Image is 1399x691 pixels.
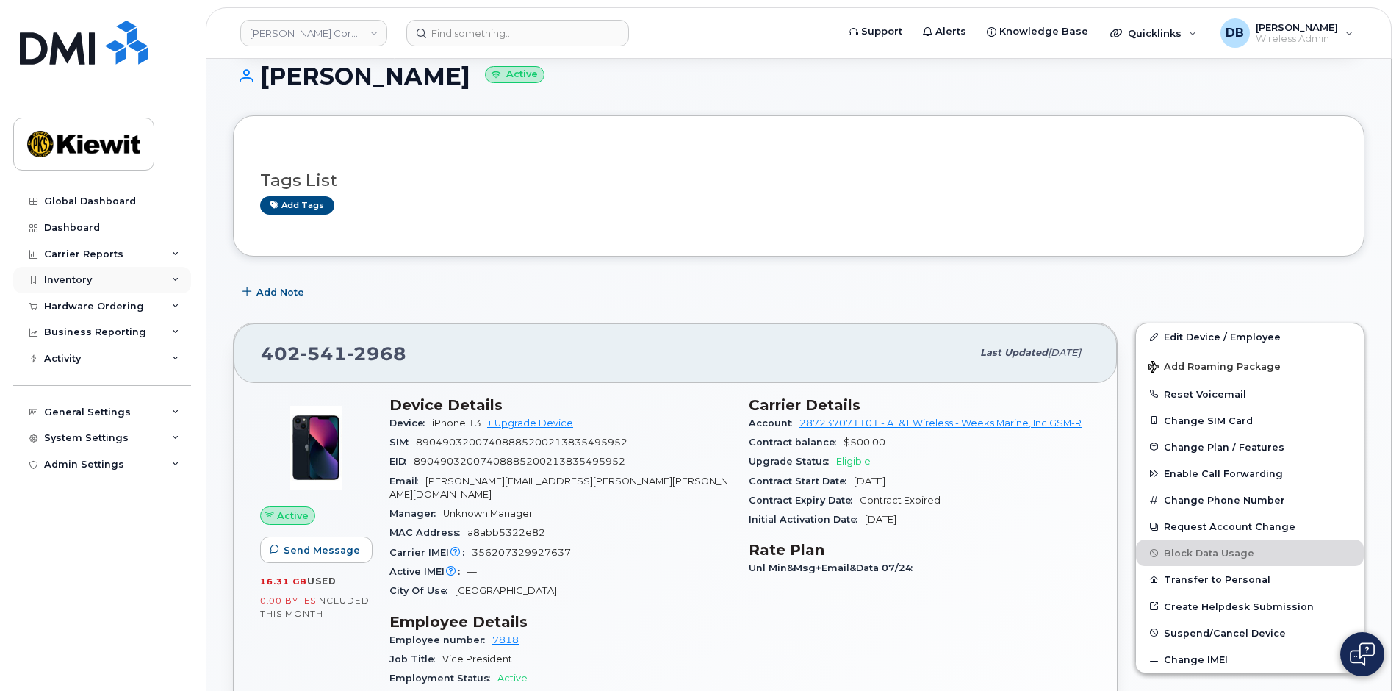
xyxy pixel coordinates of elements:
span: Active IMEI [389,566,467,577]
span: Contract Expired [860,495,941,506]
a: Add tags [260,196,334,215]
span: 356207329927637 [472,547,571,558]
a: Support [838,17,913,46]
button: Request Account Change [1136,513,1364,540]
span: Email [389,476,425,487]
a: + Upgrade Device [487,418,573,429]
button: Send Message [260,537,373,563]
span: 2968 [347,343,406,365]
span: Last updated [980,347,1048,358]
span: Add Roaming Package [1148,361,1281,375]
span: used [307,576,337,587]
span: Change Plan / Features [1164,441,1284,452]
span: Employment Status [389,673,497,684]
div: Daniel Buffington [1210,18,1364,48]
span: [GEOGRAPHIC_DATA] [455,585,557,596]
span: Send Message [284,543,360,557]
span: Active [277,509,309,523]
a: 287237071101 - AT&T Wireless - Weeks Marine, Inc GSM-R [799,418,1082,429]
span: Suspend/Cancel Device [1164,627,1286,638]
span: Active [497,673,528,684]
span: Account [749,418,799,429]
span: a8abb5322e82 [467,527,545,538]
span: City Of Use [389,585,455,596]
span: Job Title [389,654,442,665]
span: MAC Address [389,527,467,538]
img: Open chat [1350,642,1375,666]
span: Knowledge Base [999,24,1088,39]
div: Quicklinks [1100,18,1207,48]
span: 16.31 GB [260,576,307,587]
span: Enable Call Forwarding [1164,468,1283,479]
span: Device [389,418,432,429]
span: [DATE] [1048,347,1081,358]
span: SIM [389,437,416,448]
button: Transfer to Personal [1136,566,1364,592]
small: Active [485,66,544,83]
span: iPhone 13 [432,418,481,429]
span: [DATE] [865,514,896,525]
span: Unknown Manager [443,508,533,519]
a: Kiewit Corporation [240,20,387,46]
span: 0.00 Bytes [260,595,316,606]
h3: Employee Details [389,613,731,631]
span: [PERSON_NAME][EMAIL_ADDRESS][PERSON_NAME][PERSON_NAME][DOMAIN_NAME] [389,476,728,500]
span: [PERSON_NAME] [1256,21,1338,33]
a: Knowledge Base [977,17,1098,46]
button: Block Data Usage [1136,540,1364,566]
a: Alerts [913,17,977,46]
span: Unl Min&Msg+Email&Data 07/24 [749,562,920,573]
input: Find something... [406,20,629,46]
span: DB [1226,24,1244,42]
span: 402 [261,343,406,365]
span: Initial Activation Date [749,514,865,525]
span: Upgrade Status [749,456,836,467]
button: Reset Voicemail [1136,381,1364,407]
span: Contract Expiry Date [749,495,860,506]
span: included this month [260,595,370,619]
span: Support [861,24,902,39]
button: Enable Call Forwarding [1136,460,1364,487]
span: Add Note [256,285,304,299]
span: — [467,566,477,577]
button: Add Roaming Package [1136,351,1364,381]
h3: Carrier Details [749,396,1090,414]
span: EID [389,456,414,467]
span: Manager [389,508,443,519]
a: Edit Device / Employee [1136,323,1364,350]
span: Wireless Admin [1256,33,1338,45]
span: [DATE] [854,476,885,487]
h3: Rate Plan [749,541,1090,559]
button: Suspend/Cancel Device [1136,620,1364,646]
span: Alerts [935,24,966,39]
button: Change SIM Card [1136,407,1364,434]
span: 541 [301,343,347,365]
span: Quicklinks [1128,27,1182,39]
button: Change Plan / Features [1136,434,1364,460]
span: 89049032007408885200213835495952 [414,456,625,467]
button: Change IMEI [1136,646,1364,673]
span: Vice President [442,654,512,665]
span: Eligible [836,456,871,467]
h3: Tags List [260,171,1337,190]
span: $500.00 [844,437,885,448]
span: Contract balance [749,437,844,448]
button: Add Note [233,279,317,305]
a: Create Helpdesk Submission [1136,593,1364,620]
h3: Device Details [389,396,731,414]
span: Carrier IMEI [389,547,472,558]
a: 7818 [492,634,519,645]
button: Change Phone Number [1136,487,1364,513]
span: Contract Start Date [749,476,854,487]
span: 89049032007408885200213835495952 [416,437,627,448]
h1: [PERSON_NAME] [233,63,1364,89]
img: image20231002-3703462-1ig824h.jpeg [272,404,360,492]
span: Employee number [389,634,492,645]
